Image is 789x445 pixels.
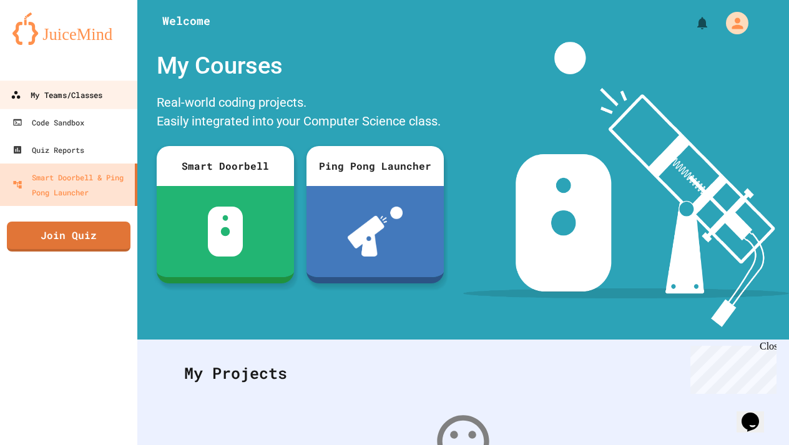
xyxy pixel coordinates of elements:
[348,207,403,257] img: ppl-with-ball.png
[713,9,752,37] div: My Account
[150,42,450,90] div: My Courses
[150,90,450,137] div: Real-world coding projects. Easily integrated into your Computer Science class.
[463,42,789,327] img: banner-image-my-projects.png
[12,115,84,130] div: Code Sandbox
[12,170,130,200] div: Smart Doorbell & Ping Pong Launcher
[208,207,243,257] img: sdb-white.svg
[11,87,102,103] div: My Teams/Classes
[7,222,130,252] a: Join Quiz
[12,142,84,157] div: Quiz Reports
[12,12,125,45] img: logo-orange.svg
[737,395,777,433] iframe: chat widget
[672,12,713,34] div: My Notifications
[685,341,777,394] iframe: chat widget
[172,349,755,398] div: My Projects
[306,146,444,186] div: Ping Pong Launcher
[157,146,294,186] div: Smart Doorbell
[5,5,86,79] div: Chat with us now!Close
